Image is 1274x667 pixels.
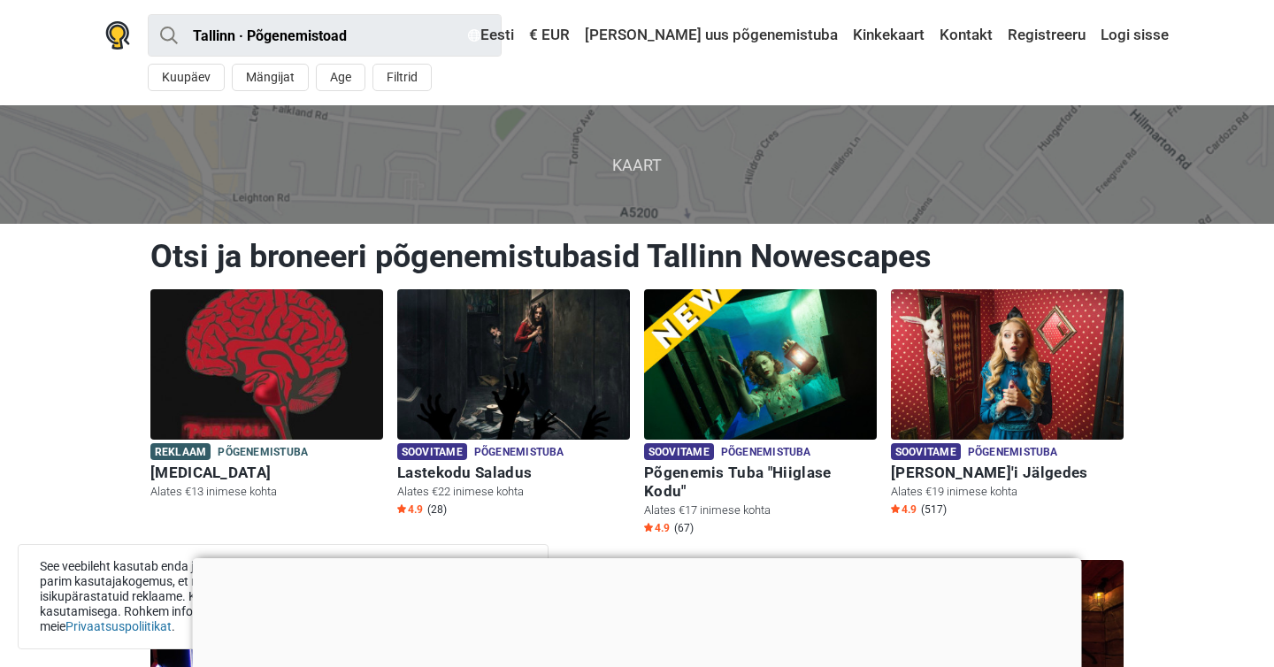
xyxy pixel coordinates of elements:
[397,289,630,520] a: Lastekodu Saladus Soovitame Põgenemistuba Lastekodu Saladus Alates €22 inimese kohta Star4.9 (28)
[968,443,1058,463] span: Põgenemistuba
[525,19,574,51] a: € EUR
[105,21,130,50] img: Nowescape logo
[150,443,211,460] span: Reklaam
[397,464,630,482] h6: Lastekodu Saladus
[644,443,714,460] span: Soovitame
[644,289,877,539] a: Põgenemis Tuba "Hiiglase Kodu" Soovitame Põgenemistuba Põgenemis Tuba "Hiiglase Kodu" Alates €17 ...
[891,484,1124,500] p: Alates €19 inimese kohta
[674,521,694,535] span: (67)
[891,443,961,460] span: Soovitame
[372,64,432,91] button: Filtrid
[148,14,502,57] input: proovi “Tallinn”
[891,464,1124,482] h6: [PERSON_NAME]'i Jälgedes
[18,544,549,649] div: See veebileht kasutab enda ja kolmandate osapoolte küpsiseid, et tuua sinuni parim kasutajakogemu...
[935,19,997,51] a: Kontakt
[474,443,564,463] span: Põgenemistuba
[1003,19,1090,51] a: Registreeru
[644,521,670,535] span: 4.9
[427,502,447,517] span: (28)
[464,19,518,51] a: Eesti
[468,29,480,42] img: Eesti
[644,502,877,518] p: Alates €17 inimese kohta
[148,64,225,91] button: Kuupäev
[150,289,383,440] img: Paranoia
[150,484,383,500] p: Alates €13 inimese kohta
[397,504,406,513] img: Star
[397,502,423,517] span: 4.9
[316,64,365,91] button: Age
[580,19,842,51] a: [PERSON_NAME] uus põgenemistuba
[150,237,1124,276] h1: Otsi ja broneeri põgenemistubasid Tallinn Nowescapes
[644,523,653,532] img: Star
[65,619,172,633] a: Privaatsuspoliitikat
[397,443,467,460] span: Soovitame
[397,484,630,500] p: Alates €22 inimese kohta
[218,443,308,463] span: Põgenemistuba
[644,464,877,501] h6: Põgenemis Tuba "Hiiglase Kodu"
[1096,19,1169,51] a: Logi sisse
[150,464,383,482] h6: [MEDICAL_DATA]
[891,289,1124,440] img: Alice'i Jälgedes
[891,289,1124,520] a: Alice'i Jälgedes Soovitame Põgenemistuba [PERSON_NAME]'i Jälgedes Alates €19 inimese kohta Star4....
[397,289,630,440] img: Lastekodu Saladus
[848,19,929,51] a: Kinkekaart
[921,502,947,517] span: (517)
[644,289,877,440] img: Põgenemis Tuba "Hiiglase Kodu"
[891,504,900,513] img: Star
[891,502,917,517] span: 4.9
[232,64,309,91] button: Mängijat
[721,443,811,463] span: Põgenemistuba
[150,289,383,503] a: Paranoia Reklaam Põgenemistuba [MEDICAL_DATA] Alates €13 inimese kohta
